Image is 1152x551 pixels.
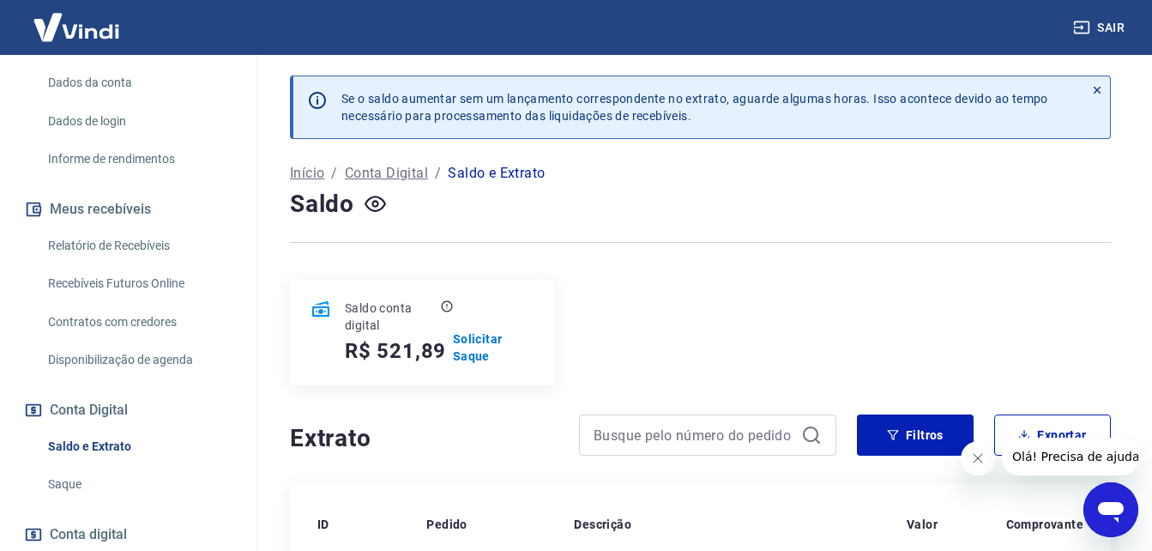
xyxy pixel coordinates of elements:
[317,516,329,533] p: ID
[574,516,631,533] p: Descrição
[41,104,236,139] a: Dados de login
[1083,482,1138,537] iframe: Button to launch messaging window
[41,228,236,263] a: Relatório de Recebíveis
[290,421,558,456] h4: Extrato
[1006,516,1083,533] p: Comprovante
[41,65,236,100] a: Dados da conta
[594,422,794,448] input: Busque pelo número do pedido
[41,305,236,340] a: Contratos com credores
[345,300,437,334] p: Saldo conta digital
[345,337,446,365] h5: R$ 521,89
[290,187,354,221] h4: Saldo
[41,429,236,464] a: Saldo e Extrato
[341,90,1048,124] p: Se o saldo aumentar sem um lançamento correspondente no extrato, aguarde algumas horas. Isso acon...
[426,516,467,533] p: Pedido
[453,330,534,365] a: Solicitar Saque
[50,523,127,547] span: Conta digital
[994,415,1111,456] button: Exportar
[290,163,324,184] a: Início
[907,516,938,533] p: Valor
[10,12,144,26] span: Olá! Precisa de ajuda?
[41,467,236,502] a: Saque
[448,163,545,184] p: Saldo e Extrato
[1070,12,1131,44] button: Sair
[857,415,974,456] button: Filtros
[21,391,236,429] button: Conta Digital
[41,342,236,378] a: Disponibilização de agenda
[435,163,441,184] p: /
[41,142,236,177] a: Informe de rendimentos
[345,163,428,184] a: Conta Digital
[1002,438,1138,475] iframe: Message from company
[961,441,995,475] iframe: Close message
[331,163,337,184] p: /
[21,1,132,53] img: Vindi
[21,191,236,228] button: Meus recebíveis
[41,266,236,301] a: Recebíveis Futuros Online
